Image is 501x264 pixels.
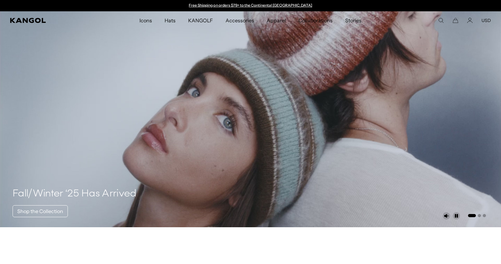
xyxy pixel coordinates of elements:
span: KANGOLF [188,11,213,30]
a: Account [467,18,473,23]
ul: Select a slide to show [467,213,486,218]
a: Accessories [219,11,260,30]
button: USD [482,18,491,23]
span: Accessories [226,11,254,30]
a: Hats [158,11,182,30]
a: Free Shipping on orders $79+ to the Continental [GEOGRAPHIC_DATA] [189,3,312,8]
a: Kangol [10,18,92,23]
a: Stories [339,11,368,30]
div: 1 of 2 [186,3,315,8]
a: KANGOLF [182,11,219,30]
slideshow-component: Announcement bar [186,3,315,8]
a: Shop the Collection [13,205,68,217]
button: Go to slide 1 [468,214,476,217]
button: Go to slide 2 [478,214,481,217]
h4: Fall/Winter ‘25 Has Arrived [13,188,137,200]
a: Collaborations [292,11,339,30]
button: Pause [453,212,460,220]
button: Go to slide 3 [483,214,486,217]
a: Apparel [260,11,292,30]
button: Cart [453,18,458,23]
span: Apparel [267,11,286,30]
a: Icons [133,11,158,30]
summary: Search here [438,18,444,23]
span: Hats [165,11,176,30]
button: Unmute [443,212,450,220]
span: Collaborations [298,11,333,30]
span: Stories [345,11,362,30]
span: Icons [139,11,152,30]
div: Announcement [186,3,315,8]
